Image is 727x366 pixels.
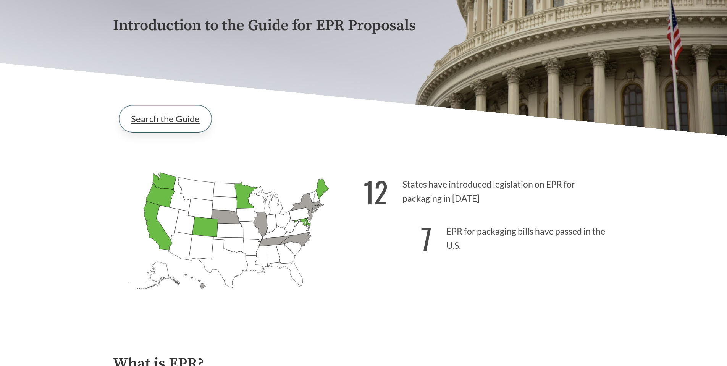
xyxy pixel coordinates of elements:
[113,17,614,34] p: Introduction to the Guide for EPR Proposals
[119,105,212,132] a: Search the Guide
[363,166,614,213] p: States have introduced legislation on EPR for packaging in [DATE]
[363,170,388,213] strong: 12
[363,213,614,260] p: EPR for packaging bills have passed in the U.S.
[421,217,432,259] strong: 7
